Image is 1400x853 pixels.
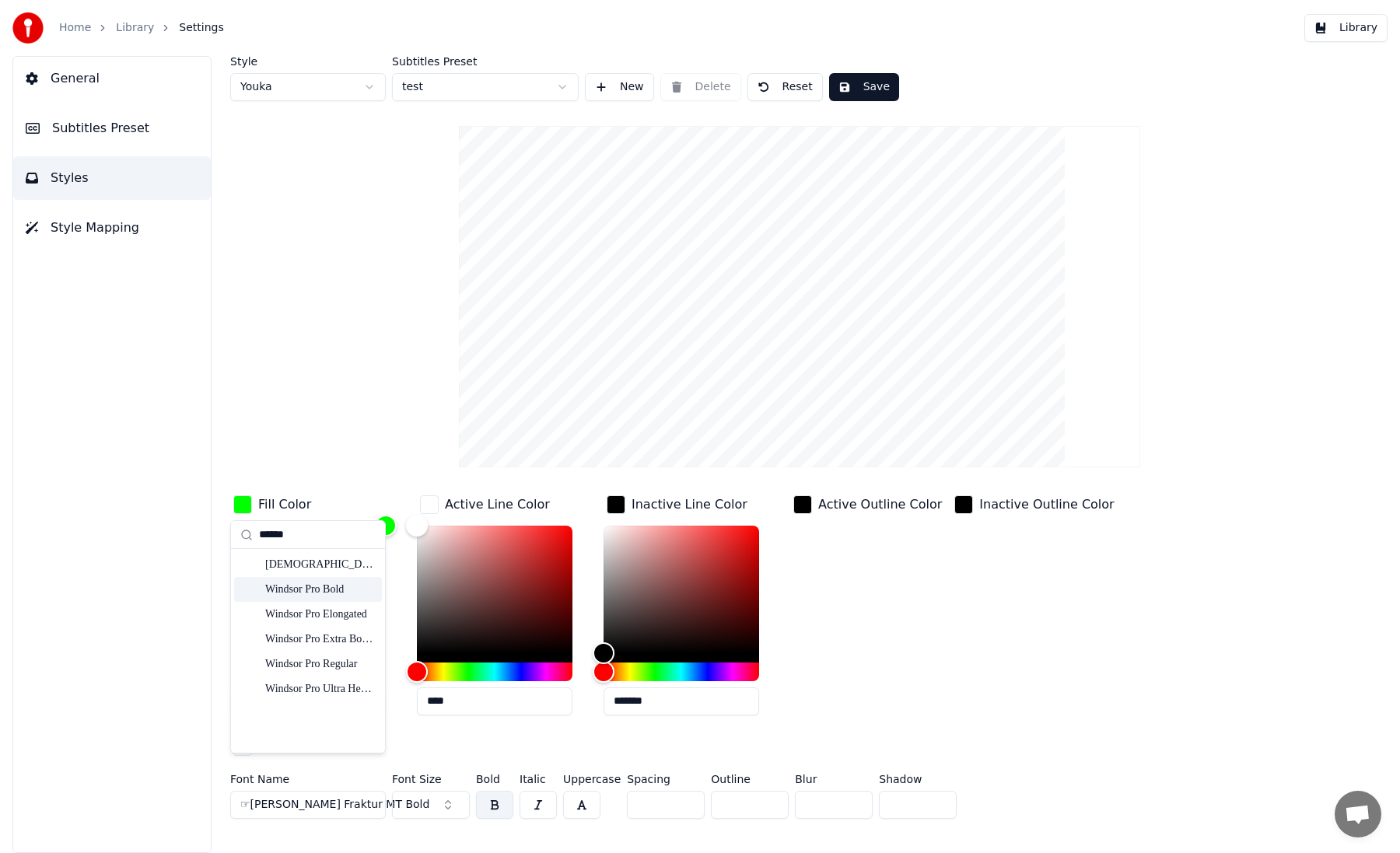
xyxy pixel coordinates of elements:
[829,73,899,101] button: Save
[818,495,942,514] div: Active Outline Color
[13,107,211,150] button: Subtitles Preset
[265,607,376,622] div: Windsor Pro Elongated
[604,492,751,517] button: Inactive Line Color
[585,73,654,101] button: New
[417,526,572,653] div: Color
[12,12,44,44] img: youka
[392,56,579,67] label: Subtitles Preset
[59,20,91,36] a: Home
[1335,791,1381,837] div: Open chat
[265,582,376,597] div: Windsor Pro Bold
[790,492,945,517] button: Active Outline Color
[265,557,376,572] div: [DEMOGRAPHIC_DATA] Typewriter Condensed Bold
[265,631,376,647] div: Windsor Pro Extra Bold Condensed
[627,774,705,785] label: Spacing
[240,797,429,813] span: ☞[PERSON_NAME] Fraktur MT Bold
[51,69,100,88] span: General
[632,495,747,514] div: Inactive Line Color
[13,206,211,250] button: Style Mapping
[604,662,759,681] div: Hue
[13,156,211,200] button: Styles
[230,492,314,517] button: Fill Color
[51,169,89,187] span: Styles
[265,656,376,672] div: Windsor Pro Regular
[711,774,789,785] label: Outline
[52,119,149,138] span: Subtitles Preset
[417,662,572,681] div: Hue
[392,774,470,785] label: Font Size
[265,681,376,697] div: Windsor Pro Ultra Heavy
[59,20,224,36] nav: breadcrumb
[258,495,311,514] div: Fill Color
[445,495,550,514] div: Active Line Color
[520,774,557,785] label: Italic
[604,526,759,653] div: Color
[951,492,1117,517] button: Inactive Outline Color
[13,57,211,100] button: General
[747,73,823,101] button: Reset
[179,20,223,36] span: Settings
[979,495,1114,514] div: Inactive Outline Color
[795,774,873,785] label: Blur
[230,56,386,67] label: Style
[116,20,154,36] a: Library
[879,774,957,785] label: Shadow
[51,218,139,237] span: Style Mapping
[563,774,621,785] label: Uppercase
[476,774,513,785] label: Bold
[417,492,553,517] button: Active Line Color
[230,526,386,653] div: Color
[1304,14,1388,42] button: Library
[230,774,386,785] label: Font Name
